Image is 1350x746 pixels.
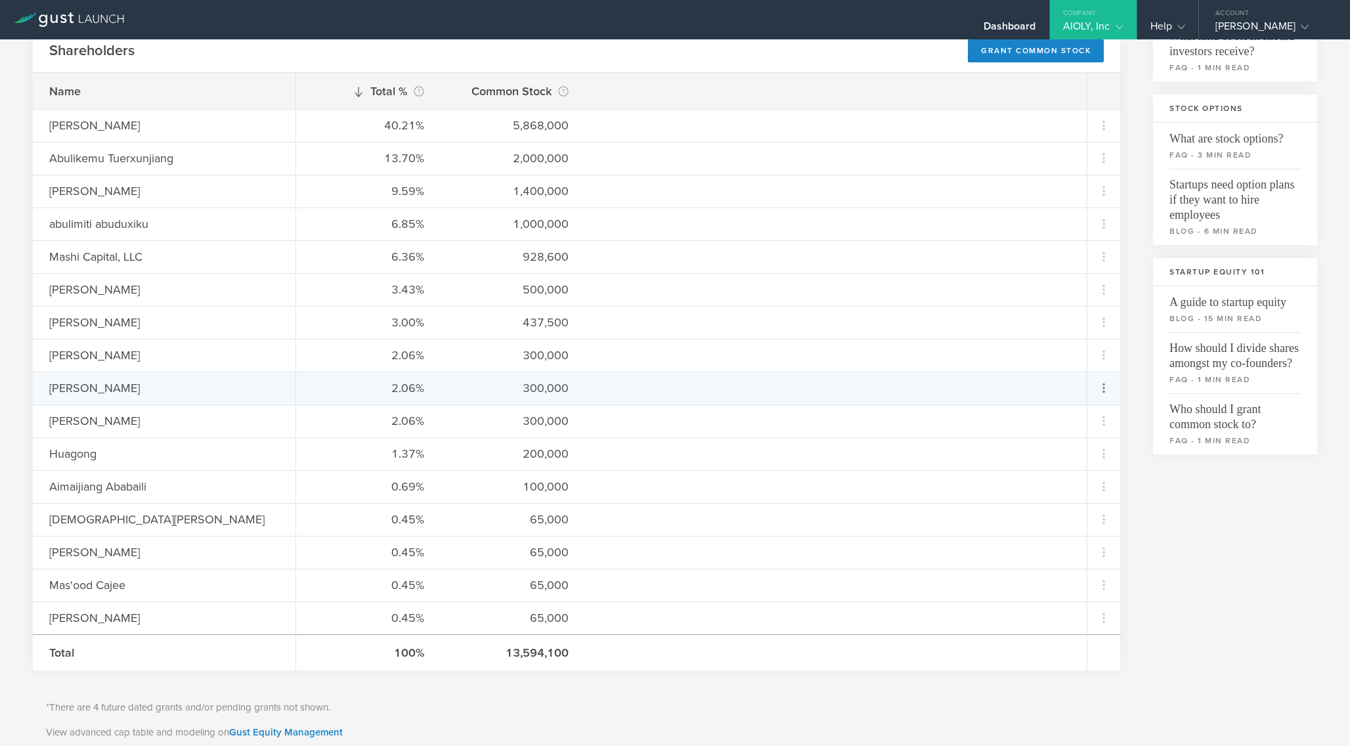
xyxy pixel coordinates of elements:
[313,609,424,626] div: 0.45%
[457,82,569,100] div: Common Stock
[49,117,279,134] div: [PERSON_NAME]
[49,577,279,594] div: Mas'ood Cajee
[1063,20,1123,39] div: AIOLY, Inc
[313,281,424,298] div: 3.43%
[49,347,279,364] div: [PERSON_NAME]
[49,609,279,626] div: [PERSON_NAME]
[1153,258,1317,286] h3: Startup Equity 101
[1169,332,1301,371] span: How should I divide shares amongst my co-founders?
[49,41,135,60] h2: Shareholders
[49,314,279,331] div: [PERSON_NAME]
[313,644,424,661] div: 100%
[49,248,279,265] div: Mashi Capital, LLC
[1169,374,1301,385] small: faq - 1 min read
[1169,313,1301,324] small: blog - 15 min read
[1153,20,1317,81] a: What kind of stock should investors receive?faq - 1 min read
[457,412,569,429] div: 300,000
[46,725,1107,740] p: View advanced cap table and modeling on
[49,478,279,495] div: Aimaijiang Ababaili
[49,412,279,429] div: [PERSON_NAME]
[1153,332,1317,393] a: How should I divide shares amongst my co-founders?faq - 1 min read
[49,445,279,462] div: Huagong
[457,445,569,462] div: 200,000
[1169,62,1301,74] small: faq - 1 min read
[457,314,569,331] div: 437,500
[457,347,569,364] div: 300,000
[1150,20,1185,39] div: Help
[313,347,424,364] div: 2.06%
[313,412,424,429] div: 2.06%
[49,644,279,661] div: Total
[1153,123,1317,169] a: What are stock options?faq - 3 min read
[313,380,424,397] div: 2.06%
[1153,393,1317,454] a: Who should I grant common stock to?faq - 1 min read
[1169,225,1301,237] small: blog - 6 min read
[229,726,343,738] a: Gust Equity Management
[457,215,569,232] div: 1,000,000
[49,281,279,298] div: [PERSON_NAME]
[1153,169,1317,245] a: Startups need option plans if they want to hire employeesblog - 6 min read
[313,248,424,265] div: 6.36%
[457,644,569,661] div: 13,594,100
[313,215,424,232] div: 6.85%
[457,511,569,528] div: 65,000
[457,609,569,626] div: 65,000
[1215,20,1327,39] div: [PERSON_NAME]
[313,82,424,100] div: Total %
[1169,149,1301,161] small: faq - 3 min read
[313,445,424,462] div: 1.37%
[313,511,424,528] div: 0.45%
[49,380,279,397] div: [PERSON_NAME]
[1169,20,1301,59] span: What kind of stock should investors receive?
[457,150,569,167] div: 2,000,000
[457,248,569,265] div: 928,600
[457,577,569,594] div: 65,000
[457,117,569,134] div: 5,868,000
[49,544,279,561] div: [PERSON_NAME]
[457,183,569,200] div: 1,400,000
[49,215,279,232] div: abulimiti abuduxiku
[313,544,424,561] div: 0.45%
[1169,435,1301,447] small: faq - 1 min read
[457,380,569,397] div: 300,000
[1169,286,1301,310] span: A guide to startup equity
[313,150,424,167] div: 13.70%
[1169,169,1301,223] span: Startups need option plans if they want to hire employees
[457,544,569,561] div: 65,000
[1153,95,1317,123] h3: Stock Options
[49,83,279,100] div: Name
[984,20,1036,39] div: Dashboard
[49,150,279,167] div: Abulikemu Tuerxunjiang
[1153,286,1317,332] a: A guide to startup equityblog - 15 min read
[49,511,279,528] div: [DEMOGRAPHIC_DATA][PERSON_NAME]
[1169,123,1301,146] span: What are stock options?
[457,478,569,495] div: 100,000
[46,700,1107,715] p: *There are 4 future dated grants and/or pending grants not shown.
[313,314,424,331] div: 3.00%
[313,478,424,495] div: 0.69%
[968,39,1104,62] div: Grant Common Stock
[49,183,279,200] div: [PERSON_NAME]
[313,183,424,200] div: 9.59%
[313,577,424,594] div: 0.45%
[457,281,569,298] div: 500,000
[313,117,424,134] div: 40.21%
[1169,393,1301,432] span: Who should I grant common stock to?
